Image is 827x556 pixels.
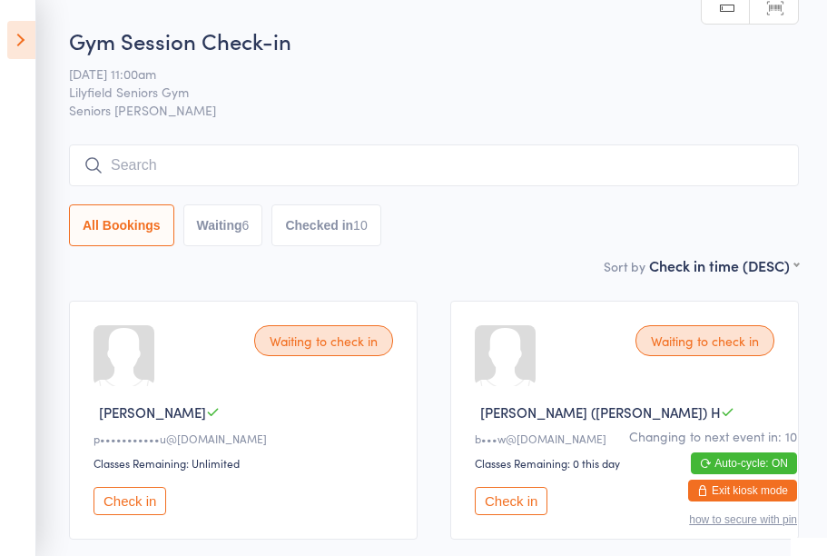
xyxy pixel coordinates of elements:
div: 10 [353,218,368,233]
span: Lilyfield Seniors Gym [69,83,771,101]
div: b•••w@[DOMAIN_NAME] [475,431,780,446]
span: [PERSON_NAME] [99,402,206,422]
span: Seniors [PERSON_NAME] [69,101,799,119]
div: Check in time (DESC) [649,255,799,275]
button: how to secure with pin [689,513,797,526]
button: Check in [475,487,547,515]
button: All Bookings [69,204,174,246]
input: Search [69,144,799,186]
div: Classes Remaining: Unlimited [94,455,399,471]
div: Waiting to check in [254,325,393,356]
button: Waiting6 [183,204,263,246]
div: Changing to next event in: 10 [629,427,797,445]
button: Exit kiosk mode [688,480,797,501]
h2: Gym Session Check-in [69,25,799,55]
span: [PERSON_NAME] ([PERSON_NAME]) H [480,402,721,422]
button: Checked in10 [271,204,380,246]
div: p•••••••••••u@[DOMAIN_NAME] [94,431,399,446]
div: Waiting to check in [635,325,774,356]
div: 6 [242,218,250,233]
button: Auto-cycle: ON [691,452,797,474]
button: Check in [94,487,166,515]
div: Classes Remaining: 0 this day [475,455,780,471]
span: [DATE] 11:00am [69,65,771,83]
label: Sort by [604,257,645,275]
